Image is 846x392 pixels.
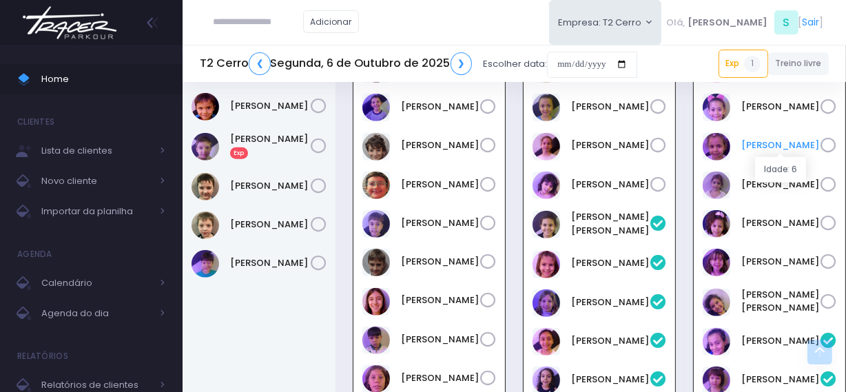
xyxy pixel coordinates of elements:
[230,218,311,231] a: [PERSON_NAME]
[703,328,730,355] img: Júlia Rojas Silveira
[571,100,650,114] a: [PERSON_NAME]
[17,240,52,268] h4: Agenda
[401,138,480,152] a: [PERSON_NAME]
[533,211,560,238] img: Ana Clara Bertoni
[741,255,821,269] a: [PERSON_NAME]
[744,56,761,72] span: 1
[719,50,768,77] a: Exp1
[571,178,650,192] a: [PERSON_NAME]
[741,100,821,114] a: [PERSON_NAME]
[571,256,650,270] a: [PERSON_NAME]
[401,255,480,269] a: [PERSON_NAME]
[401,100,480,114] a: [PERSON_NAME]
[200,52,472,75] h5: T2 Cerro Segunda, 6 de Outubro de 2025
[362,327,390,354] img: Theo Cabral
[755,157,806,183] div: Idade: 6
[41,142,152,160] span: Lista de clientes
[230,132,311,160] a: [PERSON_NAME]Exp
[703,210,730,238] img: Manuela Marqui Medeiros Gomes
[533,133,560,161] img: Júlia Iervolino Pinheiro Ferreira
[451,52,473,75] a: ❯
[200,48,637,80] div: Escolher data:
[401,333,480,347] a: [PERSON_NAME]
[401,371,480,385] a: [PERSON_NAME]
[230,147,248,160] span: Exp
[703,133,730,161] img: Lara Castilho Farinelli
[533,172,560,199] img: Maia Enohata
[667,16,685,30] span: Olá,
[192,212,219,239] img: Victor Soldi Marques
[533,251,560,278] img: Ayla ladeira Pupo
[661,7,829,38] div: [ ]
[571,210,650,237] a: [PERSON_NAME] [PERSON_NAME]
[303,10,360,33] a: Adicionar
[192,93,219,121] img: Inácio Goulart Azevedo
[192,173,219,200] img: Rodrigo Soldi Marques
[703,172,730,199] img: Manuela Diniz Estevão
[192,133,219,161] img: Rafael Conti Ramos
[401,293,480,307] a: [PERSON_NAME]
[41,172,152,190] span: Novo cliente
[571,373,650,386] a: [PERSON_NAME]
[362,288,390,316] img: Sofia Ladeira Pupo
[362,249,390,276] img: Pedro Moreno
[41,70,165,88] span: Home
[362,172,390,199] img: Gabriel bicca da costa
[192,250,219,278] img: Zac Barboza Swenson
[533,328,560,355] img: Isabela Vilas Boas Rocha
[41,274,152,292] span: Calendário
[41,305,152,322] span: Agenda do dia
[17,342,68,370] h4: Relatórios
[571,334,650,348] a: [PERSON_NAME]
[230,99,311,113] a: [PERSON_NAME]
[533,94,560,121] img: Isabel Silveira Chulam
[741,178,821,192] a: [PERSON_NAME]
[401,178,480,192] a: [PERSON_NAME]
[774,10,798,34] span: S
[741,216,821,230] a: [PERSON_NAME]
[741,373,821,386] a: [PERSON_NAME]
[362,94,390,121] img: Bernardo Vinciguerra
[571,138,650,152] a: [PERSON_NAME]
[230,179,311,193] a: [PERSON_NAME]
[703,289,730,316] img: Maria Olívia Assunção de Matoa
[768,52,829,75] a: Treino livre
[741,334,821,348] a: [PERSON_NAME]
[688,16,767,30] span: [PERSON_NAME]
[741,138,821,152] a: [PERSON_NAME]
[703,94,730,121] img: Joana rojas Silveira
[703,249,730,276] img: Maria Clara Gallo
[17,108,54,136] h4: Clientes
[362,133,390,161] img: Gabriel Campiglia Scoz
[533,289,560,317] img: Clara Queiroz Skliutas
[571,296,650,309] a: [PERSON_NAME]
[803,15,820,30] a: Sair
[230,256,311,270] a: [PERSON_NAME]
[249,52,271,75] a: ❮
[741,288,821,315] a: [PERSON_NAME] [PERSON_NAME]
[362,210,390,238] img: João Pedro de Arruda Camargo Kestener
[401,216,480,230] a: [PERSON_NAME]
[41,203,152,220] span: Importar da planilha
